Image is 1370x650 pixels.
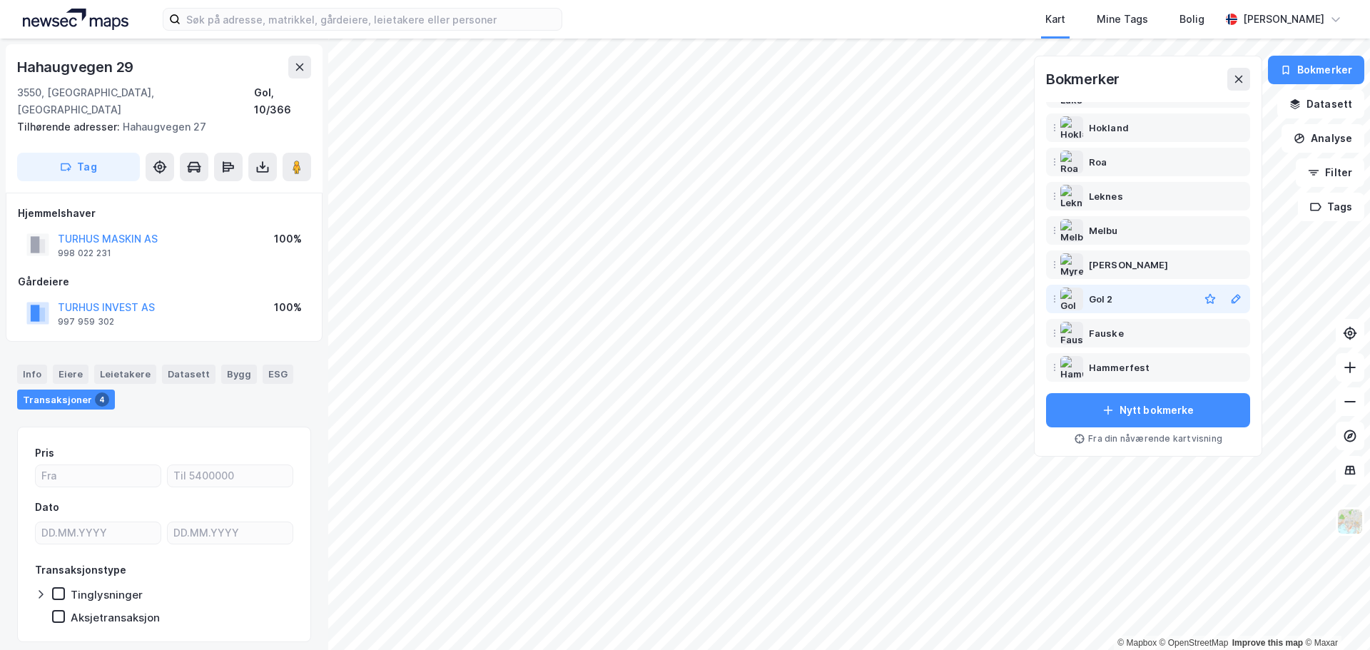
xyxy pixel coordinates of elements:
div: 3550, [GEOGRAPHIC_DATA], [GEOGRAPHIC_DATA] [17,84,254,118]
span: Tilhørende adresser: [17,121,123,133]
div: Leknes [1089,188,1123,205]
div: Hjemmelshaver [18,205,310,222]
div: Fra din nåværende kartvisning [1046,433,1250,445]
div: Roa [1089,153,1107,171]
iframe: Chat Widget [1299,582,1370,650]
button: Filter [1296,158,1364,187]
div: Hokland [1089,119,1129,136]
div: Mine Tags [1097,11,1148,28]
div: Melbu [1089,222,1118,239]
img: Leknes [1060,185,1083,208]
div: Kontrollprogram for chat [1299,582,1370,650]
img: Gol 2 [1060,288,1083,310]
div: Gol 2 [1089,290,1113,308]
div: 4 [95,392,109,407]
img: Roa [1060,151,1083,173]
div: 997 959 302 [58,316,114,327]
div: Tinglysninger [71,588,143,601]
a: Mapbox [1117,638,1157,648]
div: Gol, 10/366 [254,84,311,118]
div: Datasett [162,365,215,383]
input: DD.MM.YYYY [168,522,293,544]
div: 998 022 231 [58,248,111,259]
div: 100% [274,230,302,248]
div: Fauske [1089,325,1124,342]
button: Tag [17,153,140,181]
div: Bolig [1179,11,1204,28]
div: Bygg [221,365,257,383]
div: Gårdeiere [18,273,310,290]
div: Bokmerker [1046,68,1120,91]
img: Melbu [1060,219,1083,242]
input: Søk på adresse, matrikkel, gårdeiere, leietakere eller personer [181,9,562,30]
input: Fra [36,465,161,487]
div: Leietakere [94,365,156,383]
button: Bokmerker [1268,56,1364,84]
div: Dato [35,499,59,516]
div: 100% [274,299,302,316]
div: Hahaugvegen 29 [17,56,136,78]
button: Analyse [1282,124,1364,153]
button: Datasett [1277,90,1364,118]
div: Aksjetransaksjon [71,611,160,624]
a: Improve this map [1232,638,1303,648]
div: Hammerfest [1089,359,1150,376]
img: logo.a4113a55bc3d86da70a041830d287a7e.svg [23,9,128,30]
div: Pris [35,445,54,462]
input: Til 5400000 [168,465,293,487]
button: Tags [1298,193,1364,221]
img: Hokland [1060,116,1083,139]
img: Hammerfest [1060,356,1083,379]
button: Nytt bokmerke [1046,393,1250,427]
div: [PERSON_NAME] [1243,11,1324,28]
img: Z [1336,508,1364,535]
div: Eiere [53,365,88,383]
input: DD.MM.YYYY [36,522,161,544]
img: Fauske [1060,322,1083,345]
div: [PERSON_NAME] [1089,256,1168,273]
div: Hahaugvegen 27 [17,118,300,136]
div: Info [17,365,47,383]
div: ESG [263,365,293,383]
a: OpenStreetMap [1160,638,1229,648]
div: Transaksjoner [17,390,115,410]
img: Myre [1060,253,1083,276]
div: Kart [1045,11,1065,28]
div: Transaksjonstype [35,562,126,579]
